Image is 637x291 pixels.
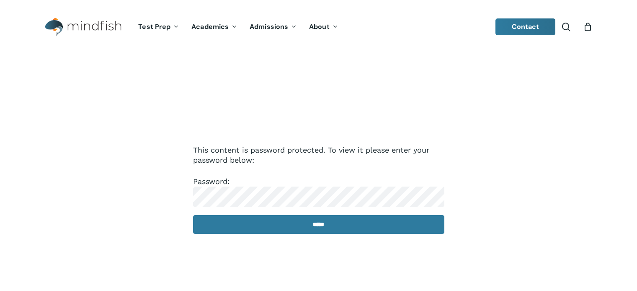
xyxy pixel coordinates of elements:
[185,23,243,31] a: Academics
[583,22,592,31] a: Cart
[132,11,344,43] nav: Main Menu
[495,18,556,35] a: Contact
[193,177,444,200] label: Password:
[250,22,288,31] span: Admissions
[193,145,444,177] p: This content is password protected. To view it please enter your password below:
[138,22,170,31] span: Test Prep
[303,23,344,31] a: About
[582,236,625,279] iframe: Chatbot
[309,22,330,31] span: About
[191,22,229,31] span: Academics
[132,23,185,31] a: Test Prep
[243,23,303,31] a: Admissions
[193,187,444,207] input: Password:
[34,11,603,43] header: Main Menu
[512,22,539,31] span: Contact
